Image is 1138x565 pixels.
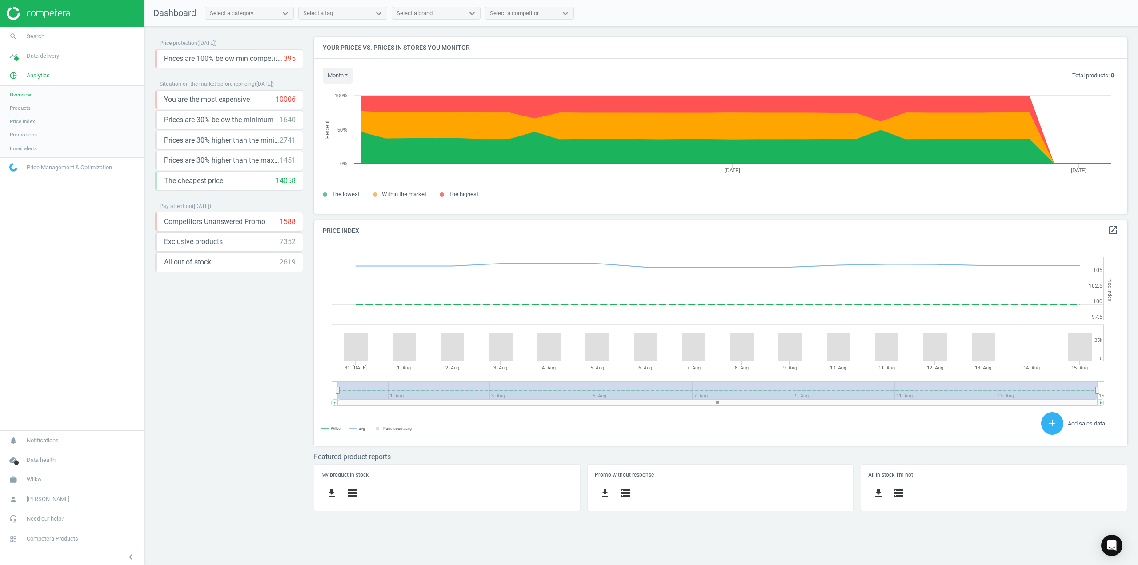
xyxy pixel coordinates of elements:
[397,365,411,371] tspan: 1. Aug
[120,551,142,563] button: chevron_left
[332,191,360,197] span: The lowest
[1092,314,1102,320] text: 97.5
[5,491,22,508] i: person
[382,191,426,197] span: Within the market
[1099,393,1110,399] tspan: 15. …
[595,483,615,504] button: get_app
[10,145,37,152] span: Email alerts
[164,95,250,104] span: You are the most expensive
[164,257,211,267] span: All out of stock
[5,67,22,84] i: pie_chart_outlined
[160,81,255,87] span: Situation on the market before repricing
[5,432,22,449] i: notifications
[164,176,223,186] span: The cheapest price
[10,91,31,98] span: Overview
[1068,420,1105,427] span: Add sales data
[1101,535,1122,556] div: Open Intercom Messenger
[335,93,347,98] text: 100%
[873,488,884,498] i: get_app
[600,488,610,498] i: get_app
[1071,365,1088,371] tspan: 15. Aug
[27,72,50,80] span: Analytics
[5,452,22,469] i: cloud_done
[340,161,347,166] text: 0%
[280,156,296,165] div: 1451
[280,115,296,125] div: 1640
[345,365,367,371] tspan: 31. [DATE]
[9,163,17,172] img: wGWNvw8QSZomAAAAABJRU5ErkJggg==
[383,426,412,431] tspan: Pairs count: avg
[321,483,342,504] button: get_app
[197,40,216,46] span: ( [DATE] )
[894,488,904,498] i: storage
[192,203,211,209] span: ( [DATE] )
[889,483,909,504] button: storage
[1041,412,1063,435] button: add
[164,115,274,125] span: Prices are 30% below the minimum
[620,488,631,498] i: storage
[27,495,69,503] span: [PERSON_NAME]
[725,168,740,173] tspan: [DATE]
[359,426,365,431] tspan: avg
[493,365,507,371] tspan: 3. Aug
[164,136,280,145] span: Prices are 30% higher than the minimum
[276,95,296,104] div: 10006
[164,156,280,165] span: Prices are 30% higher than the maximal
[445,365,459,371] tspan: 2. Aug
[1107,276,1113,301] tspan: Price Index
[10,131,37,138] span: Promotions
[27,164,112,172] span: Price Management & Optimization
[314,220,1127,241] h4: Price Index
[1100,356,1102,361] text: 0
[10,104,31,112] span: Products
[280,237,296,247] div: 7352
[326,488,337,498] i: get_app
[323,68,353,84] button: month
[27,32,44,40] span: Search
[321,472,573,478] h5: My product in stock
[331,427,341,431] tspan: Wilko
[5,48,22,64] i: timeline
[27,515,64,523] span: Need our help?
[1023,365,1040,371] tspan: 14. Aug
[5,28,22,45] i: search
[7,7,70,20] img: ajHJNr6hYgQAAAAASUVORK5CYII=
[337,127,347,132] text: 50%
[1093,298,1102,305] text: 100
[783,365,797,371] tspan: 9. Aug
[125,552,136,562] i: chevron_left
[314,37,1127,58] h4: Your prices vs. prices in stores you monitor
[164,217,265,227] span: Competitors Unanswered Promo
[490,9,539,17] div: Select a competitor
[1094,337,1102,343] text: 25k
[164,54,284,64] span: Prices are 100% below min competitor
[314,453,1127,461] h3: Featured product reports
[27,535,78,543] span: Competera Products
[280,217,296,227] div: 1588
[276,176,296,186] div: 14058
[280,136,296,145] div: 2741
[868,472,1119,478] h5: All in stock, i'm not
[878,365,895,371] tspan: 11. Aug
[1111,72,1114,79] b: 0
[342,483,362,504] button: storage
[27,476,41,484] span: Wilko
[160,203,192,209] span: Pay attention
[687,365,701,371] tspan: 7. Aug
[347,488,357,498] i: storage
[210,9,253,17] div: Select a category
[449,191,478,197] span: The highest
[153,8,196,18] span: Dashboard
[397,9,433,17] div: Select a brand
[595,472,846,478] h5: Promo without response
[590,365,604,371] tspan: 5. Aug
[615,483,636,504] button: storage
[1108,225,1118,236] i: open_in_new
[164,237,223,247] span: Exclusive products
[5,471,22,488] i: work
[160,40,197,46] span: Price protection
[303,9,333,17] div: Select a tag
[1047,418,1058,429] i: add
[638,365,652,371] tspan: 6. Aug
[284,54,296,64] div: 395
